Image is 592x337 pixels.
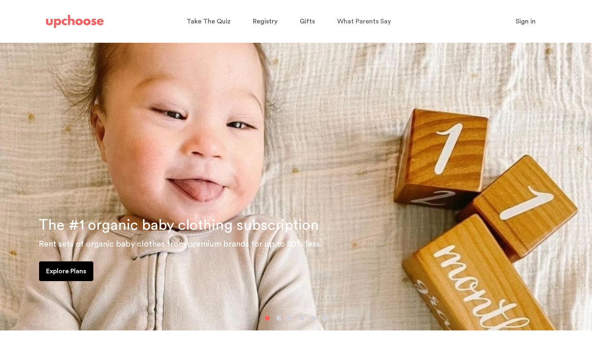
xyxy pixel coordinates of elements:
[253,18,277,25] span: Registry
[505,13,546,30] button: Sign in
[253,14,280,30] a: Registry
[300,18,315,25] span: Gifts
[39,238,582,251] p: Rent sets of organic baby clothes from premium brands for up to 80% less.
[39,261,93,281] a: Explore Plans
[39,218,319,233] span: The #1 organic baby clothing subscription
[46,266,86,276] p: Explore Plans
[187,18,231,25] span: Take The Quiz
[300,14,317,30] a: Gifts
[46,13,104,30] a: UpChoose
[337,14,393,30] a: What Parents Say
[187,14,233,30] a: Take The Quiz
[337,18,391,25] span: What Parents Say
[46,15,104,28] img: UpChoose
[516,18,536,25] span: Sign in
